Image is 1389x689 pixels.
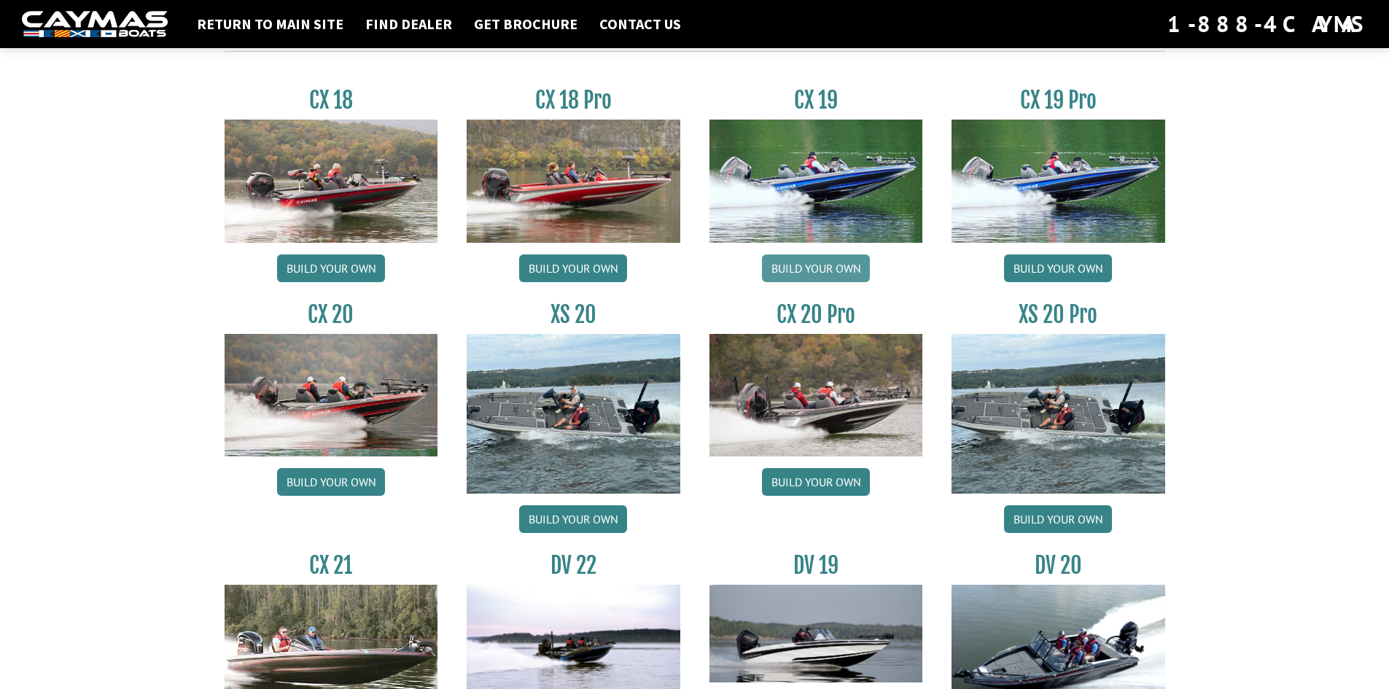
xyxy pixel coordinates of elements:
a: Build your own [519,254,627,282]
img: CX19_thumbnail.jpg [952,120,1165,242]
h3: CX 19 [709,87,923,114]
h3: XS 20 [467,301,680,328]
img: dv-19-ban_from_website_for_caymas_connect.png [709,585,923,682]
a: Build your own [519,505,627,533]
h3: DV 19 [709,552,923,579]
div: 1-888-4CAYMAS [1167,8,1367,40]
img: CX-20Pro_thumbnail.jpg [709,334,923,456]
a: Contact Us [592,15,688,34]
img: XS_20_resized.jpg [467,334,680,494]
img: white-logo-c9c8dbefe5ff5ceceb0f0178aa75bf4bb51f6bca0971e226c86eb53dfe498488.png [22,11,168,38]
h3: DV 22 [467,552,680,579]
a: Build your own [1004,505,1112,533]
h3: DV 20 [952,552,1165,579]
img: CX19_thumbnail.jpg [709,120,923,242]
a: Find Dealer [358,15,459,34]
img: CX-20_thumbnail.jpg [225,334,438,456]
a: Build your own [277,468,385,496]
h3: CX 19 Pro [952,87,1165,114]
a: Build your own [277,254,385,282]
h3: XS 20 Pro [952,301,1165,328]
a: Get Brochure [467,15,585,34]
h3: CX 20 [225,301,438,328]
h3: CX 18 [225,87,438,114]
img: XS_20_resized.jpg [952,334,1165,494]
img: CX-18S_thumbnail.jpg [225,120,438,242]
h3: CX 20 Pro [709,301,923,328]
a: Build your own [1004,254,1112,282]
a: Return to main site [190,15,351,34]
a: Build your own [762,468,870,496]
a: Build your own [762,254,870,282]
img: CX-18SS_thumbnail.jpg [467,120,680,242]
h3: CX 21 [225,552,438,579]
h3: CX 18 Pro [467,87,680,114]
